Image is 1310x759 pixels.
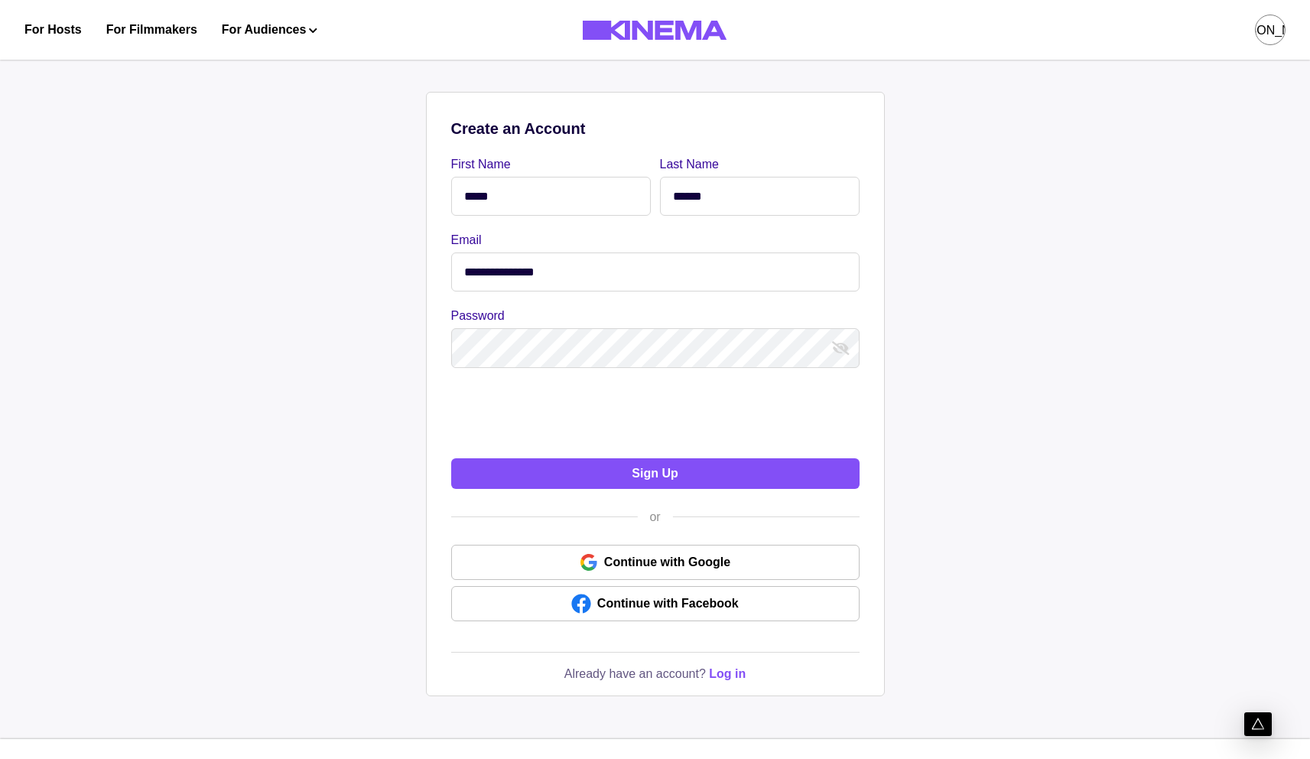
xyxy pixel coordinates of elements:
[222,21,317,39] button: For Audiences
[451,586,860,621] a: Continue with Facebook
[451,458,860,489] button: Sign Up
[709,667,746,680] span: Log in
[637,508,672,526] div: or
[451,231,850,249] label: Email
[451,117,860,140] p: Create an Account
[451,545,860,580] a: Continue with Google
[660,155,850,174] label: Last Name
[24,21,82,39] a: For Hosts
[451,383,684,443] iframe: reCAPTCHA
[106,21,197,39] a: For Filmmakers
[829,336,853,360] button: show password
[451,155,642,174] label: First Name
[451,307,850,325] label: Password
[564,665,746,683] a: Already have an account? Log in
